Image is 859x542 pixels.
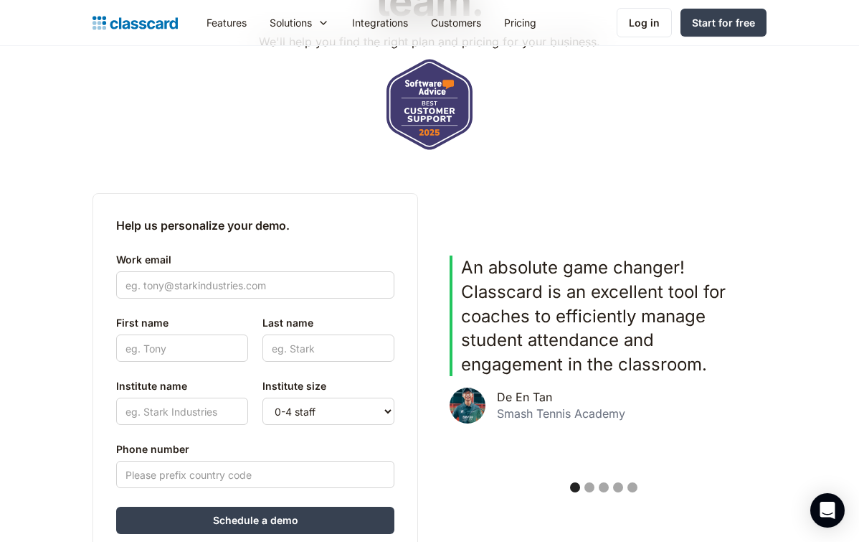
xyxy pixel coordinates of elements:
[116,441,394,458] label: Phone number
[116,251,394,268] label: Work email
[270,15,312,30] div: Solutions
[613,482,623,492] div: Show slide 4 of 5
[461,256,758,376] p: An absolute game changer! Classcard is an excellent tool for coaches to efficiently manage studen...
[680,9,767,37] a: Start for free
[441,247,767,503] div: carousel
[627,482,637,492] div: Show slide 5 of 5
[262,314,394,332] label: Last name
[116,461,394,488] input: Please prefix country code
[262,378,394,395] label: Institute size
[116,335,248,362] input: eg. Tony
[116,398,248,425] input: eg. Stark Industries
[497,407,625,421] div: Smash Tennis Academy
[493,6,548,39] a: Pricing
[116,246,394,534] form: Contact Form
[116,378,248,395] label: Institute name
[258,6,341,39] div: Solutions
[617,8,672,37] a: Log in
[116,314,248,332] label: First name
[419,6,493,39] a: Customers
[497,391,552,404] div: De En Tan
[92,13,178,33] a: home
[599,482,609,492] div: Show slide 3 of 5
[195,6,258,39] a: Features
[450,256,758,447] div: 1 of 5
[116,217,394,234] h2: Help us personalize your demo.
[629,15,660,30] div: Log in
[262,335,394,362] input: eg. Stark
[570,482,580,492] div: Show slide 1 of 5
[810,493,845,528] div: Open Intercom Messenger
[116,507,394,534] input: Schedule a demo
[584,482,594,492] div: Show slide 2 of 5
[341,6,419,39] a: Integrations
[692,15,755,30] div: Start for free
[116,271,394,299] input: eg. tony@starkindustries.com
